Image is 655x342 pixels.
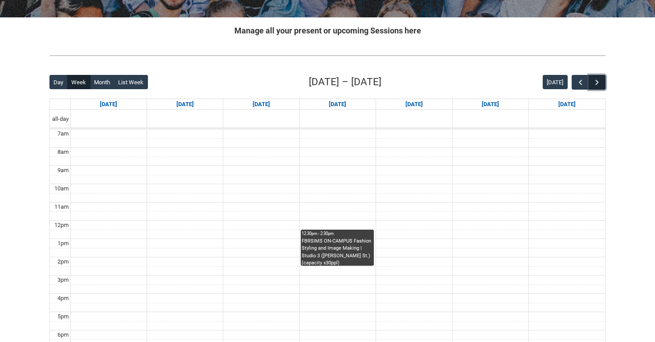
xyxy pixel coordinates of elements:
[56,239,70,248] div: 1pm
[67,75,90,89] button: Week
[53,184,70,193] div: 10am
[56,276,70,284] div: 3pm
[56,330,70,339] div: 6pm
[572,75,589,90] button: Previous Week
[56,312,70,321] div: 5pm
[56,148,70,157] div: 8am
[56,129,70,138] div: 7am
[90,75,115,89] button: Month
[309,74,381,90] h2: [DATE] – [DATE]
[327,99,348,110] a: Go to September 10, 2025
[98,99,119,110] a: Go to September 7, 2025
[49,75,68,89] button: Day
[56,166,70,175] div: 9am
[114,75,148,89] button: List Week
[302,238,373,266] div: FBRSIMS ON-CAMPUS Fashion Styling and Image Making | Studio 3 ([PERSON_NAME] St.) (capacity x30ppl)
[175,99,196,110] a: Go to September 8, 2025
[53,221,70,230] div: 12pm
[480,99,501,110] a: Go to September 12, 2025
[543,75,568,89] button: [DATE]
[589,75,606,90] button: Next Week
[50,115,70,124] span: all-day
[56,257,70,266] div: 2pm
[53,202,70,211] div: 11am
[404,99,425,110] a: Go to September 11, 2025
[49,51,606,60] img: REDU_GREY_LINE
[557,99,577,110] a: Go to September 13, 2025
[49,25,606,37] h2: Manage all your present or upcoming Sessions here
[302,231,373,237] div: 12:30pm - 2:30pm
[251,99,272,110] a: Go to September 9, 2025
[56,294,70,303] div: 4pm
